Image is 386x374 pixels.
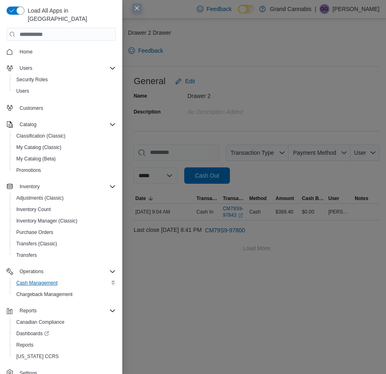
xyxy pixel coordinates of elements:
[3,119,119,130] button: Catalog
[13,86,32,96] a: Users
[10,328,119,339] a: Dashboards
[3,266,119,277] button: Operations
[10,227,119,238] button: Purchase Orders
[3,46,119,58] button: Home
[16,88,29,94] span: Users
[10,249,119,261] button: Transfers
[13,165,44,175] a: Promotions
[16,102,116,113] span: Customers
[13,154,116,164] span: My Catalog (Beta)
[10,142,119,153] button: My Catalog (Classic)
[20,183,40,190] span: Inventory
[16,267,47,276] button: Operations
[13,193,67,203] a: Adjustments (Classic)
[10,130,119,142] button: Classification (Classic)
[13,154,59,164] a: My Catalog (Beta)
[13,75,51,85] a: Security Roles
[13,142,116,152] span: My Catalog (Classic)
[16,167,41,174] span: Promotions
[13,289,76,299] a: Chargeback Management
[13,340,37,350] a: Reports
[13,86,116,96] span: Users
[3,305,119,316] button: Reports
[10,204,119,215] button: Inventory Count
[20,268,44,275] span: Operations
[16,330,49,337] span: Dashboards
[10,289,119,300] button: Chargeback Management
[13,131,69,141] a: Classification (Classic)
[16,76,48,83] span: Security Roles
[10,277,119,289] button: Cash Management
[16,240,57,247] span: Transfers (Classic)
[10,153,119,165] button: My Catalog (Beta)
[16,252,37,258] span: Transfers
[13,317,116,327] span: Canadian Compliance
[13,250,40,260] a: Transfers
[13,352,62,361] a: [US_STATE] CCRS
[13,216,116,226] span: Inventory Manager (Classic)
[10,339,119,351] button: Reports
[13,317,68,327] a: Canadian Compliance
[13,239,60,249] a: Transfers (Classic)
[16,195,64,201] span: Adjustments (Classic)
[16,306,116,316] span: Reports
[10,192,119,204] button: Adjustments (Classic)
[16,291,73,298] span: Chargeback Management
[20,105,43,111] span: Customers
[13,205,116,214] span: Inventory Count
[16,63,35,73] button: Users
[10,165,119,176] button: Promotions
[13,227,57,237] a: Purchase Orders
[16,267,116,276] span: Operations
[13,250,116,260] span: Transfers
[10,85,119,97] button: Users
[16,120,40,129] button: Catalog
[20,65,32,71] span: Users
[16,218,77,224] span: Inventory Manager (Classic)
[10,238,119,249] button: Transfers (Classic)
[16,342,33,348] span: Reports
[16,47,116,57] span: Home
[13,193,116,203] span: Adjustments (Classic)
[16,319,64,325] span: Canadian Compliance
[10,215,119,227] button: Inventory Manager (Classic)
[3,181,119,192] button: Inventory
[16,103,46,113] a: Customers
[3,102,119,114] button: Customers
[16,206,51,213] span: Inventory Count
[16,353,59,360] span: [US_STATE] CCRS
[13,75,116,85] span: Security Roles
[16,182,116,191] span: Inventory
[16,144,62,151] span: My Catalog (Classic)
[20,121,36,128] span: Catalog
[13,227,116,237] span: Purchase Orders
[3,62,119,74] button: Users
[13,278,61,288] a: Cash Management
[10,351,119,362] button: [US_STATE] CCRS
[16,120,116,129] span: Catalog
[13,142,65,152] a: My Catalog (Classic)
[13,205,54,214] a: Inventory Count
[13,352,116,361] span: Washington CCRS
[13,165,116,175] span: Promotions
[13,216,81,226] a: Inventory Manager (Classic)
[13,278,116,288] span: Cash Management
[16,229,53,236] span: Purchase Orders
[20,307,37,314] span: Reports
[13,329,52,338] a: Dashboards
[20,49,33,55] span: Home
[16,306,40,316] button: Reports
[13,131,116,141] span: Classification (Classic)
[13,329,116,338] span: Dashboards
[132,3,142,13] button: Close this dialog
[16,63,116,73] span: Users
[13,340,116,350] span: Reports
[13,239,116,249] span: Transfers (Classic)
[16,47,36,57] a: Home
[16,133,66,139] span: Classification (Classic)
[10,74,119,85] button: Security Roles
[16,280,57,286] span: Cash Management
[13,289,116,299] span: Chargeback Management
[16,156,56,162] span: My Catalog (Beta)
[24,7,116,23] span: Load All Apps in [GEOGRAPHIC_DATA]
